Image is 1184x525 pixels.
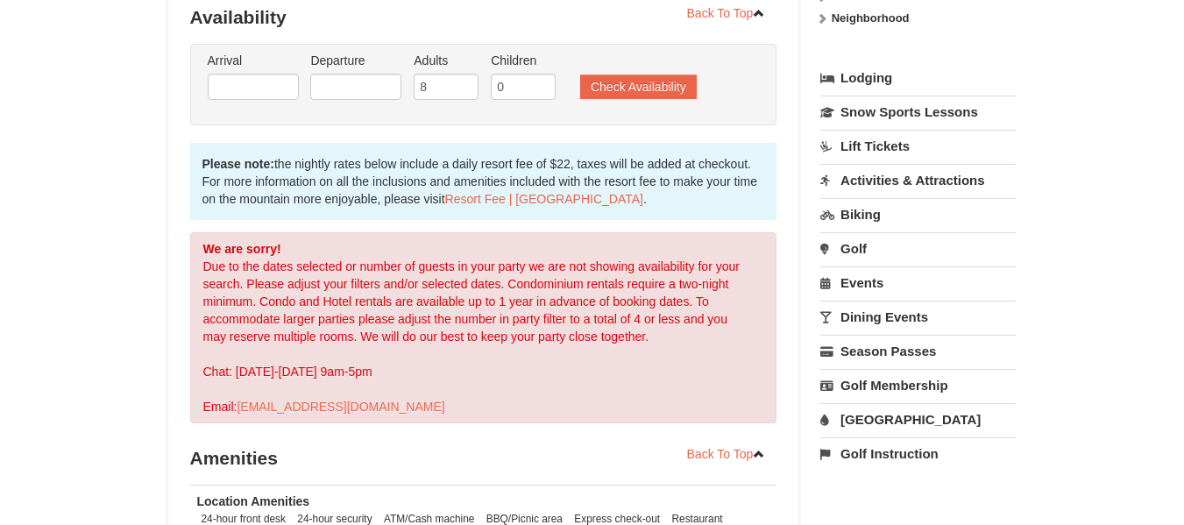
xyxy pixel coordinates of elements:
[820,403,1016,436] a: [GEOGRAPHIC_DATA]
[580,74,697,99] button: Check Availability
[820,62,1016,94] a: Lodging
[202,157,274,171] strong: Please note:
[820,232,1016,265] a: Golf
[820,198,1016,231] a: Biking
[820,437,1016,470] a: Golf Instruction
[491,52,556,69] label: Children
[820,369,1016,401] a: Golf Membership
[820,130,1016,162] a: Lift Tickets
[190,232,777,423] div: Due to the dates selected or number of guests in your party we are not showing availability for y...
[237,400,444,414] a: [EMAIL_ADDRESS][DOMAIN_NAME]
[203,242,281,256] strong: We are sorry!
[820,164,1016,196] a: Activities & Attractions
[414,52,479,69] label: Adults
[208,52,299,69] label: Arrival
[445,192,643,206] a: Resort Fee | [GEOGRAPHIC_DATA]
[820,301,1016,333] a: Dining Events
[310,52,401,69] label: Departure
[820,335,1016,367] a: Season Passes
[190,441,777,476] h3: Amenities
[190,143,777,220] div: the nightly rates below include a daily resort fee of $22, taxes will be added at checkout. For m...
[820,96,1016,128] a: Snow Sports Lessons
[676,441,777,467] a: Back To Top
[820,266,1016,299] a: Events
[197,494,310,508] strong: Location Amenities
[832,11,910,25] strong: Neighborhood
